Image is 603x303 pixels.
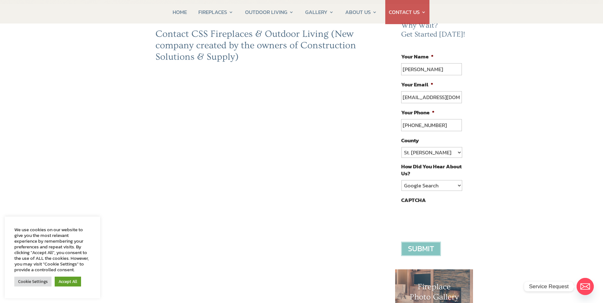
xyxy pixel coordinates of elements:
div: We use cookies on our website to give you the most relevant experience by remembering your prefer... [14,227,91,273]
label: County [401,137,419,144]
label: Your Email [401,81,433,88]
iframe: reCAPTCHA [401,207,498,232]
a: Email [577,278,594,295]
label: How Did You Hear About Us? [401,163,462,177]
input: Submit [401,242,441,256]
label: CAPTCHA [401,197,426,204]
a: Cookie Settings [14,277,51,286]
a: Accept All [55,277,81,286]
label: Your Name [401,53,434,60]
h2: Why Wait? Get Started [DATE]! [401,21,467,42]
h2: Contact CSS Fireplaces & Outdoor Living (New company created by the owners of Construction Soluti... [155,28,360,66]
label: Your Phone [401,109,435,116]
